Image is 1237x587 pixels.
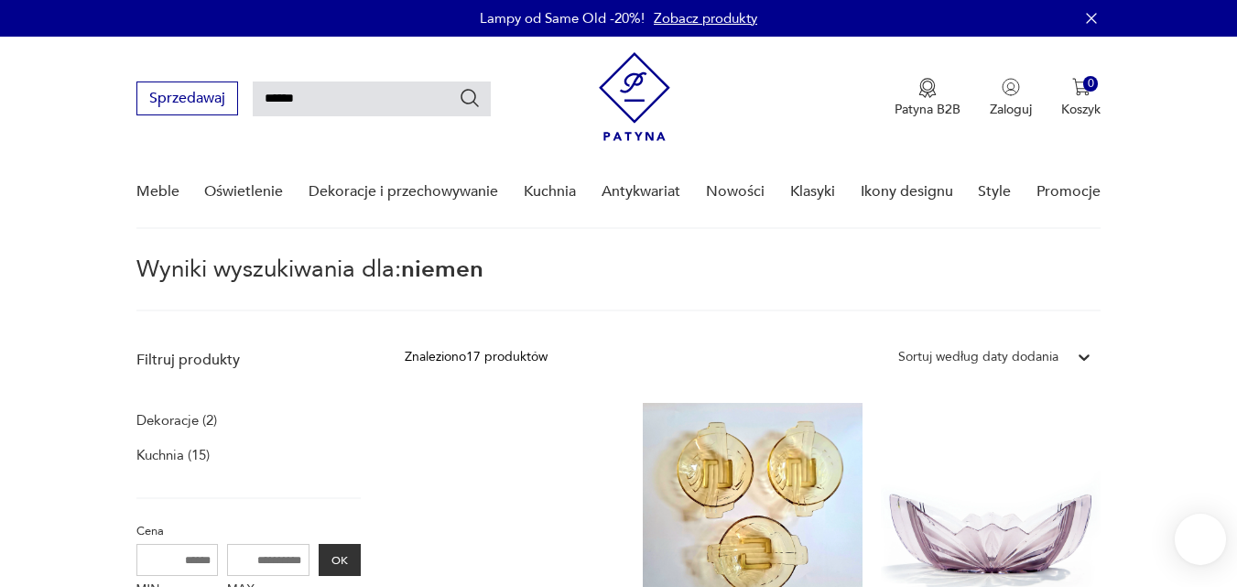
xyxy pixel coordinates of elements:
[136,82,238,115] button: Sprzedawaj
[602,157,680,227] a: Antykwariat
[861,157,953,227] a: Ikony designu
[1175,514,1226,565] iframe: Smartsupp widget button
[599,52,670,141] img: Patyna - sklep z meblami i dekoracjami vintage
[136,350,361,370] p: Filtruj produkty
[1072,78,1091,96] img: Ikona koszyka
[401,253,483,286] span: niemen
[898,347,1058,367] div: Sortuj według daty dodania
[405,347,548,367] div: Znaleziono 17 produktów
[990,78,1032,118] button: Zaloguj
[480,9,645,27] p: Lampy od Same Old -20%!
[978,157,1011,227] a: Style
[1036,157,1101,227] a: Promocje
[136,521,361,541] p: Cena
[706,157,765,227] a: Nowości
[990,101,1032,118] p: Zaloguj
[136,157,179,227] a: Meble
[654,9,757,27] a: Zobacz produkty
[459,87,481,109] button: Szukaj
[136,93,238,106] a: Sprzedawaj
[136,408,217,433] a: Dekoracje (2)
[1083,76,1099,92] div: 0
[1061,78,1101,118] button: 0Koszyk
[309,157,498,227] a: Dekoracje i przechowywanie
[319,544,361,576] button: OK
[136,258,1101,311] p: Wyniki wyszukiwania dla:
[136,442,210,468] a: Kuchnia (15)
[895,78,960,118] button: Patyna B2B
[1002,78,1020,96] img: Ikonka użytkownika
[204,157,283,227] a: Oświetlenie
[895,78,960,118] a: Ikona medaluPatyna B2B
[1061,101,1101,118] p: Koszyk
[790,157,835,227] a: Klasyki
[895,101,960,118] p: Patyna B2B
[524,157,576,227] a: Kuchnia
[918,78,937,98] img: Ikona medalu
